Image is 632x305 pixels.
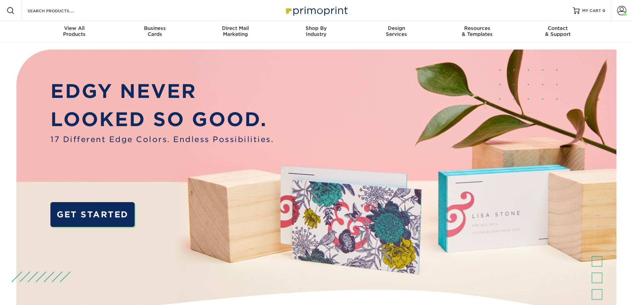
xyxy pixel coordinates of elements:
[276,25,356,31] span: Shop By
[50,105,274,134] p: LOOKED SO GOOD.
[356,25,437,37] div: Services
[518,25,598,31] span: Contact
[582,8,601,14] span: MY CART
[195,25,276,31] span: Direct Mail
[437,25,518,31] span: Resources
[50,202,134,227] a: GET STARTED
[518,21,598,42] a: Contact& Support
[602,8,605,13] span: 0
[34,25,115,37] div: Products
[114,21,195,42] a: BusinessCards
[50,134,274,145] span: 17 Different Edge Colors. Endless Possibilities.
[437,25,518,37] div: & Templates
[114,25,195,31] span: Business
[283,3,349,18] img: Primoprint
[518,25,598,37] div: & Support
[195,25,276,37] div: Marketing
[356,25,437,31] span: Design
[195,21,276,42] a: Direct MailMarketing
[27,7,92,15] input: SEARCH PRODUCTS.....
[114,25,195,37] div: Cards
[437,21,518,42] a: Resources& Templates
[34,21,115,42] a: View AllProducts
[276,21,356,42] a: Shop ByIndustry
[50,77,274,106] p: EDGY NEVER
[356,21,437,42] a: DesignServices
[276,25,356,37] div: Industry
[34,25,115,31] span: View All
